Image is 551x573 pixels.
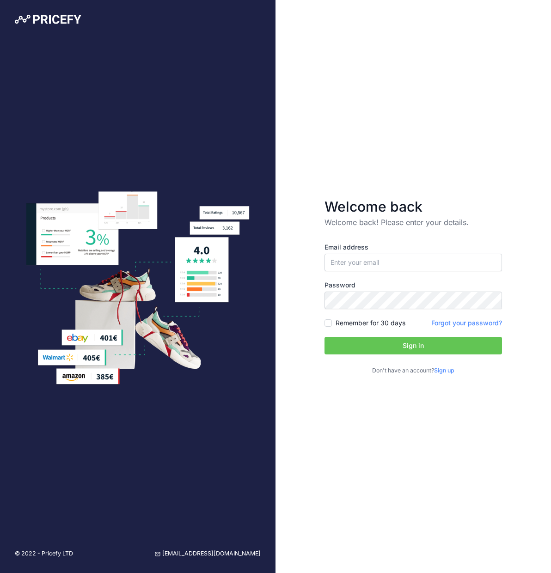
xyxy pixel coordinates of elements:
[431,319,502,327] a: Forgot your password?
[324,366,502,375] p: Don't have an account?
[336,318,405,328] label: Remember for 30 days
[434,367,454,374] a: Sign up
[324,280,502,290] label: Password
[15,15,81,24] img: Pricefy
[155,549,261,558] a: [EMAIL_ADDRESS][DOMAIN_NAME]
[324,243,502,252] label: Email address
[324,254,502,271] input: Enter your email
[324,337,502,354] button: Sign in
[324,217,502,228] p: Welcome back! Please enter your details.
[324,198,502,215] h3: Welcome back
[15,549,73,558] p: © 2022 - Pricefy LTD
